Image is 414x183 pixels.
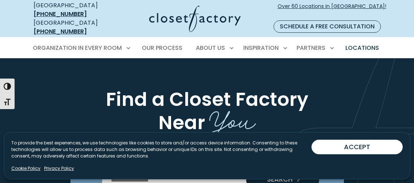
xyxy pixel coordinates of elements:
[261,176,293,183] span: SEARCH
[274,20,381,33] a: Schedule a Free Consultation
[158,110,205,136] span: Near
[297,44,325,52] span: Partners
[142,44,182,52] span: Our Process
[196,44,225,52] span: About Us
[149,5,241,32] img: Closet Factory Logo
[11,165,40,172] a: Cookie Policy
[345,44,379,52] span: Locations
[11,140,312,159] p: To provide the best experiences, we use technologies like cookies to store and/or access device i...
[34,1,113,19] div: [GEOGRAPHIC_DATA]
[33,44,122,52] span: Organization in Every Room
[28,38,387,58] nav: Primary Menu
[44,165,74,172] a: Privacy Policy
[312,140,403,154] button: ACCEPT
[278,3,386,18] span: Over 60 Locations in [GEOGRAPHIC_DATA]!
[243,44,279,52] span: Inspiration
[106,86,308,112] span: Find a Closet Factory
[34,10,87,18] a: [PHONE_NUMBER]
[209,99,256,138] span: You
[34,27,87,36] a: [PHONE_NUMBER]
[34,19,113,36] div: [GEOGRAPHIC_DATA]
